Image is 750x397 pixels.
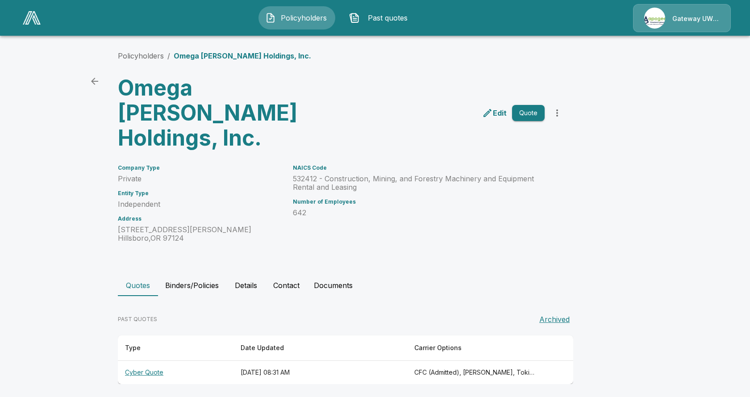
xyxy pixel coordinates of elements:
[363,13,412,23] span: Past quotes
[158,275,226,296] button: Binders/Policies
[118,226,282,242] p: [STREET_ADDRESS][PERSON_NAME] Hillsboro , OR 97124
[480,106,508,120] a: edit
[265,13,276,23] img: Policyholders Icon
[86,72,104,90] a: back
[23,11,41,25] img: AA Logo
[293,175,545,192] p: 532412 - Construction, Mining, and Forestry Machinery and Equipment Rental and Leasing
[349,13,360,23] img: Past quotes Icon
[118,190,282,196] h6: Entity Type
[512,105,545,121] button: Quote
[174,50,311,61] p: Omega [PERSON_NAME] Holdings, Inc.
[233,335,407,361] th: Date Updated
[342,6,419,29] button: Past quotes IconPast quotes
[493,108,507,118] p: Edit
[407,335,542,361] th: Carrier Options
[226,275,266,296] button: Details
[293,209,545,217] p: 642
[118,335,233,361] th: Type
[307,275,360,296] button: Documents
[118,175,282,183] p: Private
[118,51,164,60] a: Policyholders
[548,104,566,122] button: more
[118,75,338,150] h3: Omega [PERSON_NAME] Holdings, Inc.
[279,13,329,23] span: Policyholders
[118,200,282,209] p: Independent
[258,6,335,29] button: Policyholders IconPolicyholders
[118,165,282,171] h6: Company Type
[118,50,311,61] nav: breadcrumb
[293,165,545,171] h6: NAICS Code
[536,310,573,328] button: Archived
[118,315,157,323] p: PAST QUOTES
[167,50,170,61] li: /
[233,361,407,384] th: [DATE] 08:31 AM
[118,275,158,296] button: Quotes
[407,361,542,384] th: CFC (Admitted), Beazley, Tokio Marine TMHCC (Non-Admitted), At-Bay (Non-Admitted), Coalition (Non...
[118,361,233,384] th: Cyber Quote
[118,335,573,384] table: responsive table
[118,216,282,222] h6: Address
[118,275,632,296] div: policyholder tabs
[293,199,545,205] h6: Number of Employees
[266,275,307,296] button: Contact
